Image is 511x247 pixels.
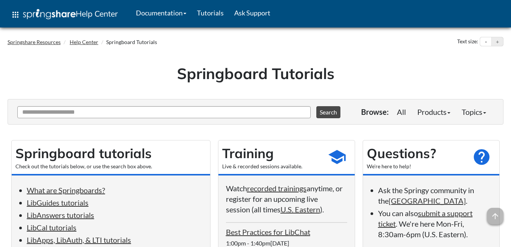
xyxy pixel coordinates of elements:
p: Browse: [361,107,389,117]
a: submit a support ticket [378,209,473,228]
div: Check out the tutorials below, or use the search box above. [15,163,206,170]
div: Live & recorded sessions available. [222,163,323,170]
div: Text size: [456,37,480,47]
div: We're here to help! [367,163,468,170]
button: Increase text size [492,37,503,46]
button: Search [316,106,340,118]
a: Ask Support [229,3,276,22]
a: LibApps, LibAuth, & LTI tutorials [27,235,131,244]
h1: Springboard Tutorials [13,63,498,84]
span: 1:00pm - 1:40pm[DATE] [226,239,289,247]
a: apps Help Center [6,3,123,26]
span: school [328,148,346,166]
p: Watch anytime, or register for an upcoming live session (all times ). [226,183,347,215]
h2: Training [222,144,323,163]
a: All [391,104,412,119]
a: LibGuides tutorials [27,198,88,207]
span: apps [11,10,20,19]
a: Tutorials [192,3,229,22]
a: LibAnswers tutorials [27,210,94,220]
li: Springboard Tutorials [99,38,157,46]
li: You can also . We're here Mon-Fri, 8:30am-6pm (U.S. Eastern). [378,208,492,239]
a: Products [412,104,456,119]
h2: Questions? [367,144,468,163]
a: Springshare Resources [8,39,61,45]
span: Help Center [76,9,118,18]
a: What are Springboards? [27,186,105,195]
a: arrow_upward [487,209,503,218]
a: Help Center [70,39,98,45]
span: arrow_upward [487,208,503,224]
img: Springshare [23,9,76,19]
a: Topics [456,104,492,119]
span: help [472,148,491,166]
a: LibCal tutorials [27,223,76,232]
a: Documentation [131,3,192,22]
button: Decrease text size [480,37,491,46]
a: recorded trainings [247,184,307,193]
a: [GEOGRAPHIC_DATA] [389,196,466,205]
a: U.S. Eastern [281,205,320,214]
h2: Springboard tutorials [15,144,206,163]
li: Ask the Springy community in the . [378,185,492,206]
a: Best Practices for LibChat [226,227,310,236]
